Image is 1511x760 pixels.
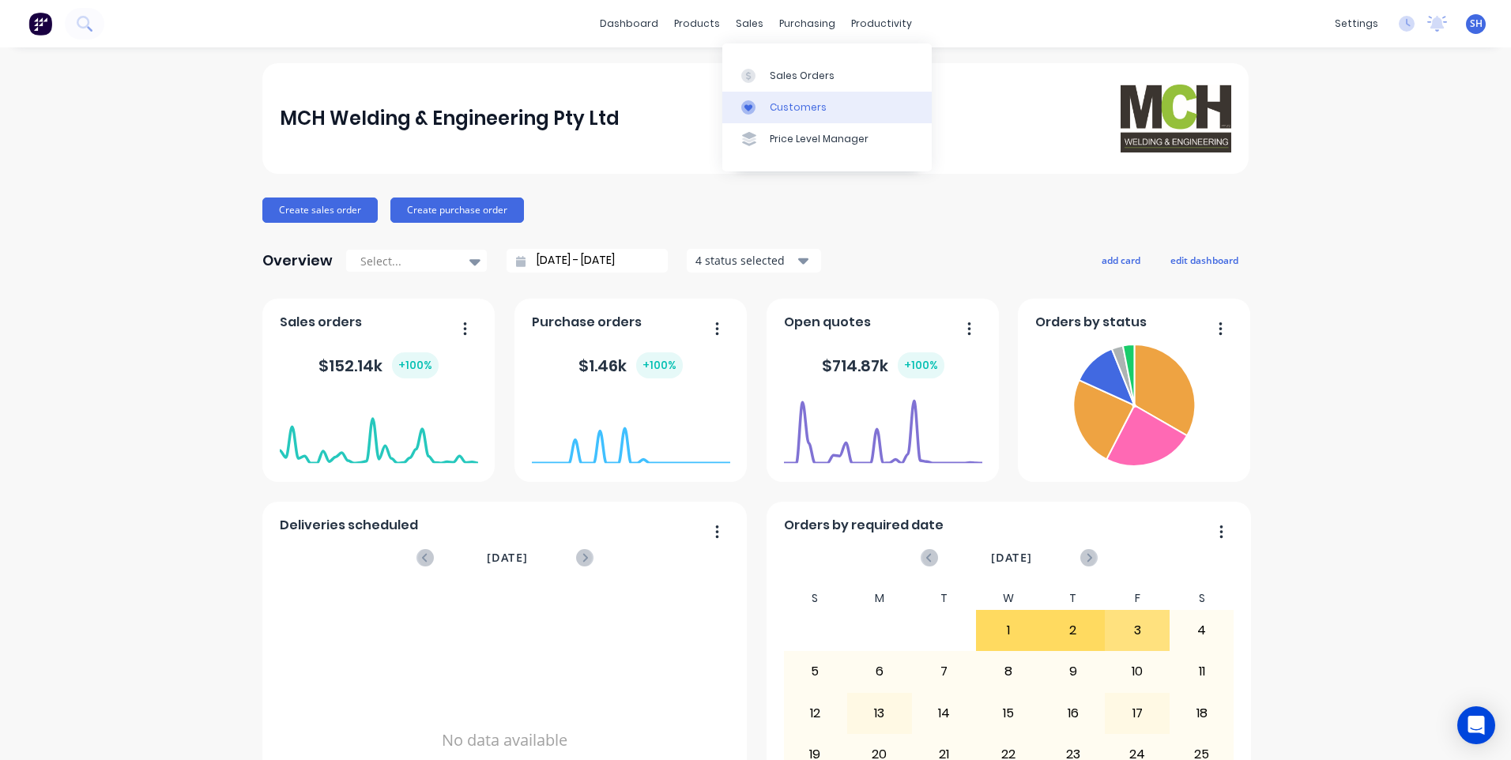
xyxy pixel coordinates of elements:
[318,352,439,378] div: $ 152.14k
[532,313,642,332] span: Purchase orders
[722,59,932,91] a: Sales Orders
[1106,694,1169,733] div: 17
[722,92,932,123] a: Customers
[784,313,871,332] span: Open quotes
[913,652,976,691] div: 7
[1042,652,1105,691] div: 9
[784,652,847,691] div: 5
[280,103,620,134] div: MCH Welding & Engineering Pty Ltd
[1042,611,1105,650] div: 2
[280,313,362,332] span: Sales orders
[1106,611,1169,650] div: 3
[1470,17,1483,31] span: SH
[1170,611,1234,650] div: 4
[783,587,848,610] div: S
[898,352,944,378] div: + 100 %
[848,652,911,691] div: 6
[666,12,728,36] div: products
[913,694,976,733] div: 14
[912,587,977,610] div: T
[770,132,869,146] div: Price Level Manager
[722,123,932,155] a: Price Level Manager
[578,352,683,378] div: $ 1.46k
[771,12,843,36] div: purchasing
[1041,587,1106,610] div: T
[784,516,944,535] span: Orders by required date
[822,352,944,378] div: $ 714.87k
[487,549,528,566] span: [DATE]
[1106,652,1169,691] div: 10
[991,549,1032,566] span: [DATE]
[847,587,912,610] div: M
[843,12,920,36] div: productivity
[695,252,795,269] div: 4 status selected
[1160,250,1249,270] button: edit dashboard
[1091,250,1151,270] button: add card
[1121,85,1231,152] img: MCH Welding & Engineering Pty Ltd
[636,352,683,378] div: + 100 %
[784,694,847,733] div: 12
[1327,12,1386,36] div: settings
[1035,313,1147,332] span: Orders by status
[1042,694,1105,733] div: 16
[262,198,378,223] button: Create sales order
[592,12,666,36] a: dashboard
[976,587,1041,610] div: W
[848,694,911,733] div: 13
[728,12,771,36] div: sales
[1170,694,1234,733] div: 18
[1105,587,1170,610] div: F
[977,611,1040,650] div: 1
[1170,587,1234,610] div: S
[770,100,827,115] div: Customers
[770,69,835,83] div: Sales Orders
[1170,652,1234,691] div: 11
[1457,706,1495,744] div: Open Intercom Messenger
[262,245,333,277] div: Overview
[390,198,524,223] button: Create purchase order
[392,352,439,378] div: + 100 %
[977,694,1040,733] div: 15
[977,652,1040,691] div: 8
[687,249,821,273] button: 4 status selected
[28,12,52,36] img: Factory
